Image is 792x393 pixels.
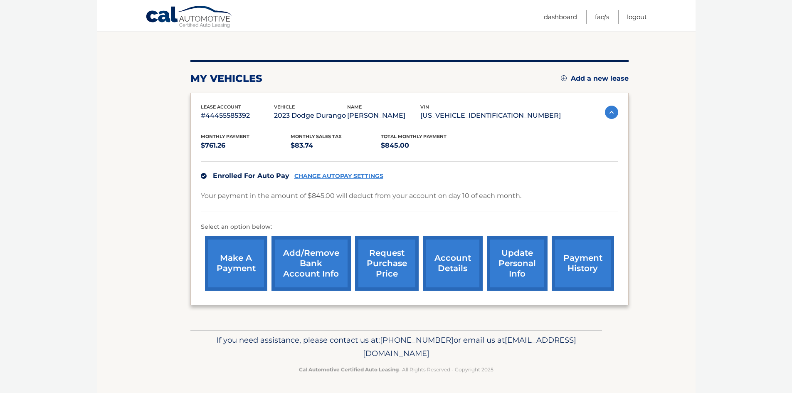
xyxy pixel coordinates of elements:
[561,75,567,81] img: add.svg
[271,236,351,291] a: Add/Remove bank account info
[381,140,471,151] p: $845.00
[380,335,454,345] span: [PHONE_NUMBER]
[627,10,647,24] a: Logout
[561,74,629,83] a: Add a new lease
[274,104,295,110] span: vehicle
[205,236,267,291] a: make a payment
[291,140,381,151] p: $83.74
[196,365,597,374] p: - All Rights Reserved - Copyright 2025
[201,222,618,232] p: Select an option below:
[201,190,521,202] p: Your payment in the amount of $845.00 will deduct from your account on day 10 of each month.
[291,133,342,139] span: Monthly sales Tax
[196,334,597,360] p: If you need assistance, please contact us at: or email us at
[595,10,609,24] a: FAQ's
[201,104,241,110] span: lease account
[423,236,483,291] a: account details
[605,106,618,119] img: accordion-active.svg
[201,173,207,179] img: check.svg
[487,236,548,291] a: update personal info
[355,236,419,291] a: request purchase price
[146,5,233,30] a: Cal Automotive
[347,104,362,110] span: name
[552,236,614,291] a: payment history
[299,366,399,373] strong: Cal Automotive Certified Auto Leasing
[420,110,561,121] p: [US_VEHICLE_IDENTIFICATION_NUMBER]
[420,104,429,110] span: vin
[213,172,289,180] span: Enrolled For Auto Pay
[190,72,262,85] h2: my vehicles
[274,110,347,121] p: 2023 Dodge Durango
[544,10,577,24] a: Dashboard
[294,173,383,180] a: CHANGE AUTOPAY SETTINGS
[381,133,447,139] span: Total Monthly Payment
[347,110,420,121] p: [PERSON_NAME]
[201,133,249,139] span: Monthly Payment
[201,110,274,121] p: #44455585392
[201,140,291,151] p: $761.26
